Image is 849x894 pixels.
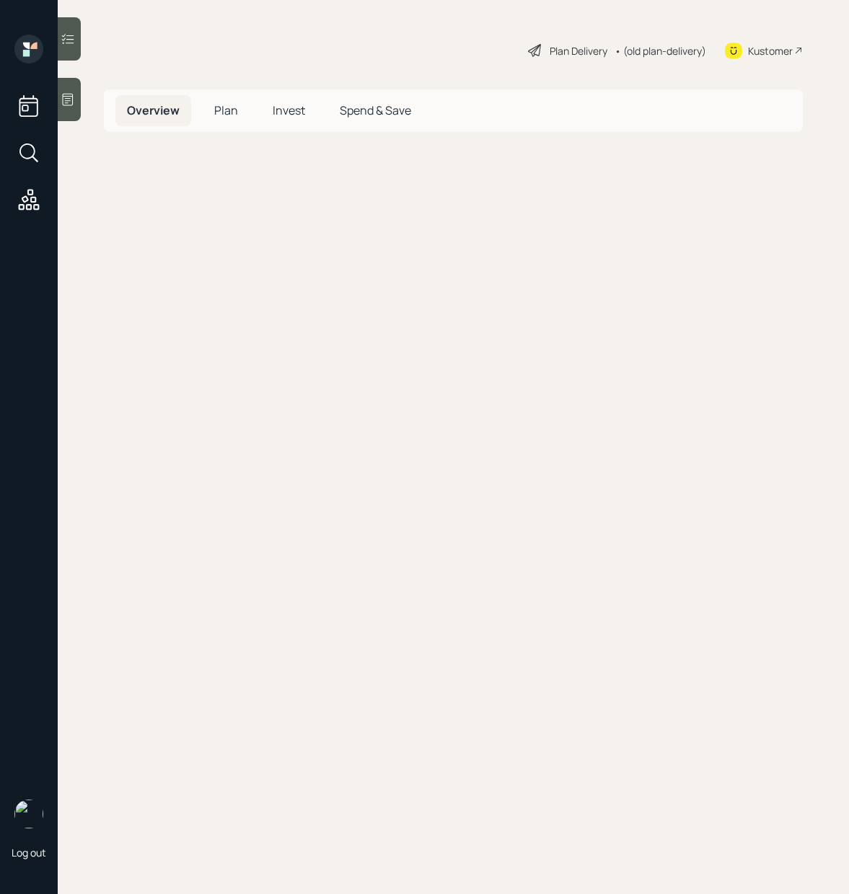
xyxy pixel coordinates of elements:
[214,102,238,118] span: Plan
[748,43,793,58] div: Kustomer
[615,43,706,58] div: • (old plan-delivery)
[340,102,411,118] span: Spend & Save
[12,846,46,859] div: Log out
[273,102,305,118] span: Invest
[550,43,607,58] div: Plan Delivery
[14,800,43,828] img: retirable_logo.png
[127,102,180,118] span: Overview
